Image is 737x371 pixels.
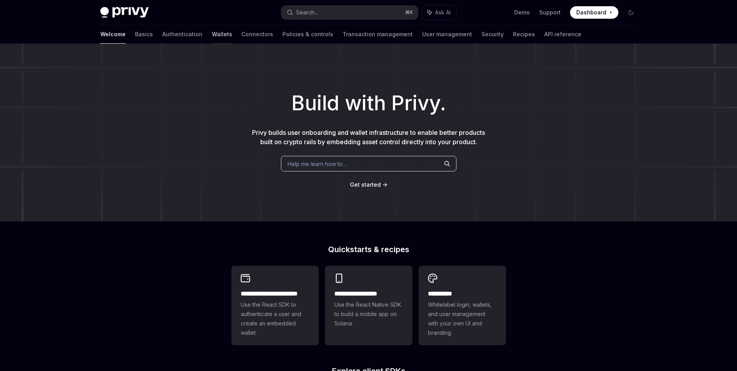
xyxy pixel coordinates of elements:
a: Authentication [162,25,202,44]
a: **** **** **** ***Use the React Native SDK to build a mobile app on Solana. [325,266,412,345]
a: User management [422,25,472,44]
div: Search... [296,8,318,17]
a: Policies & controls [282,25,333,44]
a: **** *****Whitelabel login, wallets, and user management with your own UI and branding. [419,266,506,345]
a: Demo [514,9,530,16]
img: dark logo [100,7,149,18]
a: Wallets [212,25,232,44]
a: Get started [350,181,381,189]
h1: Build with Privy. [12,88,725,118]
button: Search...⌘K [281,5,418,19]
a: Recipes [513,25,535,44]
button: Ask AI [422,5,456,19]
span: Help me learn how to… [288,160,347,168]
span: Use the React Native SDK to build a mobile app on Solana. [334,300,403,328]
a: Security [481,25,504,44]
span: Whitelabel login, wallets, and user management with your own UI and branding. [428,300,497,337]
a: Support [539,9,561,16]
span: Privy builds user onboarding and wallet infrastructure to enable better products built on crypto ... [252,129,485,146]
a: Transaction management [343,25,413,44]
span: Dashboard [576,9,606,16]
a: Dashboard [570,6,618,19]
span: ⌘ K [405,9,413,16]
span: Get started [350,181,381,188]
span: Ask AI [435,9,451,16]
button: Toggle dark mode [625,6,637,19]
a: API reference [544,25,581,44]
a: Connectors [242,25,273,44]
a: Welcome [100,25,126,44]
h2: Quickstarts & recipes [231,246,506,253]
span: Use the React SDK to authenticate a user and create an embedded wallet. [241,300,309,337]
a: Basics [135,25,153,44]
